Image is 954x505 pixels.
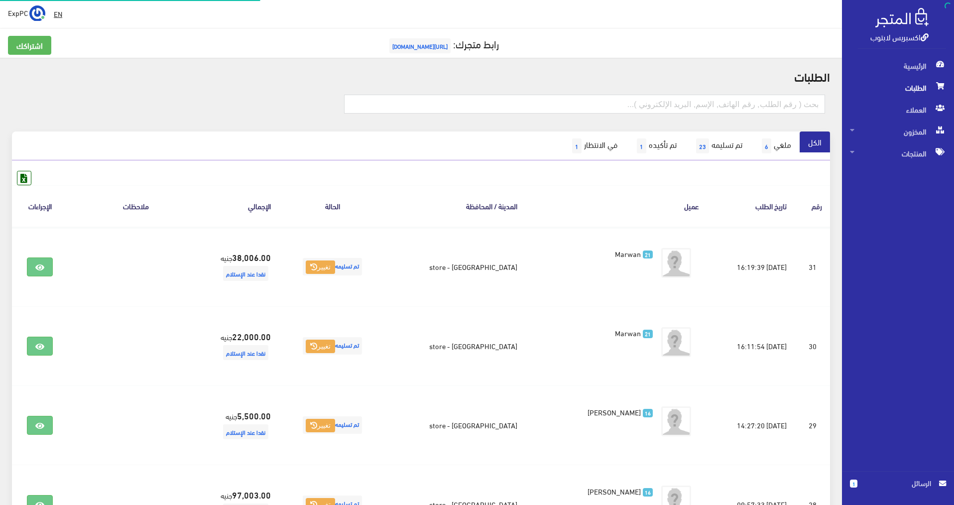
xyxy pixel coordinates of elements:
[389,38,451,53] span: [URL][DOMAIN_NAME]
[615,326,641,340] span: Marwan
[204,385,279,465] td: جنيه
[223,266,268,281] span: نقدا عند الإستلام
[588,405,641,419] span: [PERSON_NAME]
[386,227,526,307] td: [GEOGRAPHIC_DATA] - store
[541,486,653,497] a: 16 [PERSON_NAME]
[850,99,946,121] span: العملاء
[707,227,795,307] td: [DATE] 16:19:39
[626,131,685,160] a: تم تأكيده1
[850,55,946,77] span: الرئيسية
[865,478,931,489] span: الرسائل
[643,409,653,417] span: 16
[643,251,653,259] span: 21
[303,416,362,434] span: تم تسليمه
[762,138,771,153] span: 6
[842,142,954,164] a: المنتجات
[223,345,268,360] span: نقدا عند الإستلام
[870,29,929,44] a: اكسبريس لابتوب
[842,77,954,99] a: الطلبات
[387,34,499,53] a: رابط متجرك:[URL][DOMAIN_NAME]
[685,131,751,160] a: تم تسليمه23
[707,185,795,227] th: تاريخ الطلب
[12,70,830,83] h2: الطلبات
[800,131,830,152] a: الكل
[232,330,271,343] strong: 22,000.00
[386,385,526,465] td: [GEOGRAPHIC_DATA] - store
[204,306,279,385] td: جنيه
[842,55,954,77] a: الرئيسية
[850,77,946,99] span: الطلبات
[344,95,826,114] input: بحث ( رقم الطلب, رقم الهاتف, الإسم, البريد اﻹلكتروني )...
[8,5,45,21] a: ... ExpPC
[54,7,62,20] u: EN
[386,306,526,385] td: [GEOGRAPHIC_DATA] - store
[661,248,691,278] img: avatar.png
[279,185,386,227] th: الحالة
[306,340,335,354] button: تغيير
[232,251,271,263] strong: 38,006.00
[643,330,653,338] span: 21
[588,484,641,498] span: [PERSON_NAME]
[306,260,335,274] button: تغيير
[223,424,268,439] span: نقدا عند الإستلام
[12,185,68,227] th: الإجراءات
[572,138,582,153] span: 1
[850,478,946,499] a: 1 الرسائل
[237,409,271,422] strong: 5,500.00
[525,185,707,227] th: عميل
[850,480,857,488] span: 1
[306,419,335,433] button: تغيير
[8,6,28,19] span: ExpPC
[850,142,946,164] span: المنتجات
[303,258,362,275] span: تم تسليمه
[842,121,954,142] a: المخزون
[541,406,653,417] a: 16 [PERSON_NAME]
[875,8,929,27] img: .
[8,36,51,55] a: اشتراكك
[850,121,946,142] span: المخزون
[707,385,795,465] td: [DATE] 14:27:20
[68,185,204,227] th: ملاحظات
[661,327,691,357] img: avatar.png
[29,5,45,21] img: ...
[707,306,795,385] td: [DATE] 16:11:54
[541,327,653,338] a: 21 Marwan
[795,227,830,307] td: 31
[303,337,362,355] span: تم تسليمه
[386,185,526,227] th: المدينة / المحافظة
[795,306,830,385] td: 30
[643,488,653,497] span: 16
[637,138,646,153] span: 1
[541,248,653,259] a: 21 Marwan
[696,138,709,153] span: 23
[751,131,800,160] a: ملغي6
[561,131,626,160] a: في الانتظار1
[204,185,279,227] th: اﻹجمالي
[795,185,830,227] th: رقم
[204,227,279,307] td: جنيه
[661,406,691,436] img: avatar.png
[795,385,830,465] td: 29
[615,247,641,260] span: Marwan
[842,99,954,121] a: العملاء
[12,437,50,475] iframe: Drift Widget Chat Controller
[232,488,271,501] strong: 97,003.00
[50,5,66,23] a: EN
